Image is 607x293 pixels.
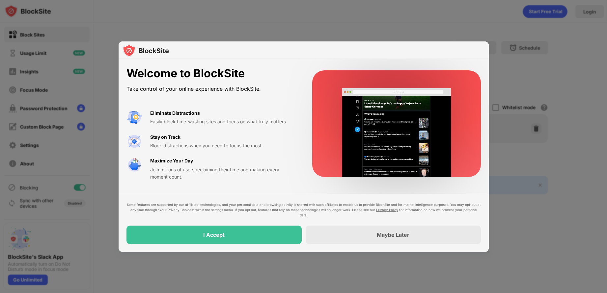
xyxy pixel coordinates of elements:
[377,232,409,238] div: Maybe Later
[126,157,142,173] img: value-safe-time.svg
[150,166,296,181] div: Join millions of users reclaiming their time and making every moment count.
[203,232,225,238] div: I Accept
[123,44,169,57] img: logo-blocksite.svg
[150,118,296,125] div: Easily block time-wasting sites and focus on what truly matters.
[126,67,296,80] div: Welcome to BlockSite
[150,157,193,164] div: Maximize Your Day
[376,208,398,212] a: Privacy Policy
[126,110,142,125] img: value-avoid-distractions.svg
[150,134,180,141] div: Stay on Track
[150,142,296,149] div: Block distractions when you need to focus the most.
[150,110,200,117] div: Eliminate Distractions
[126,84,296,94] div: Take control of your online experience with BlockSite.
[126,134,142,149] img: value-focus.svg
[126,202,481,218] div: Some features are supported by our affiliates’ technologies, and your personal data and browsing ...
